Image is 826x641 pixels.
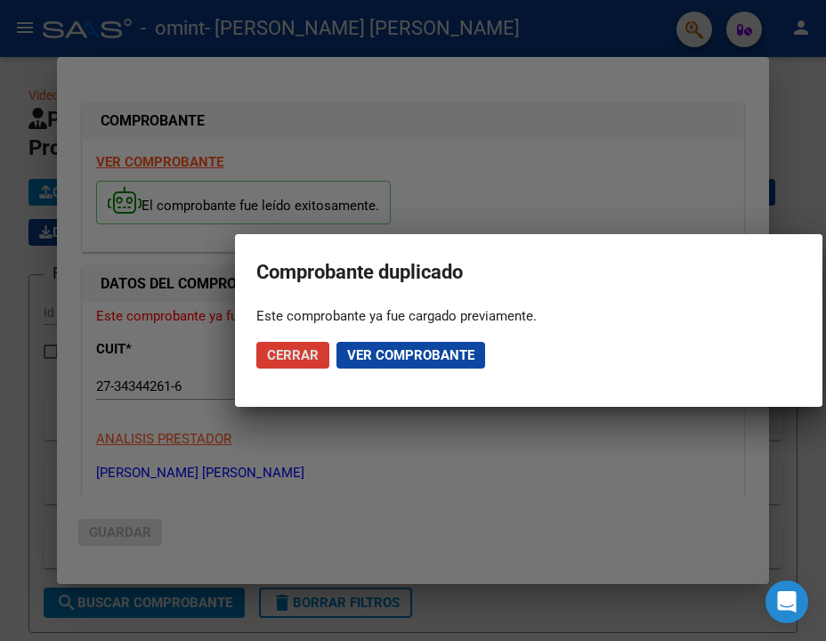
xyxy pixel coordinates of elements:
[256,256,801,289] h2: Comprobante duplicado
[765,580,808,623] div: Open Intercom Messenger
[267,347,319,363] span: Cerrar
[256,307,801,325] div: Este comprobante ya fue cargado previamente.
[347,347,474,363] span: Ver comprobante
[256,342,329,369] button: Cerrar
[336,342,485,369] button: Ver comprobante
